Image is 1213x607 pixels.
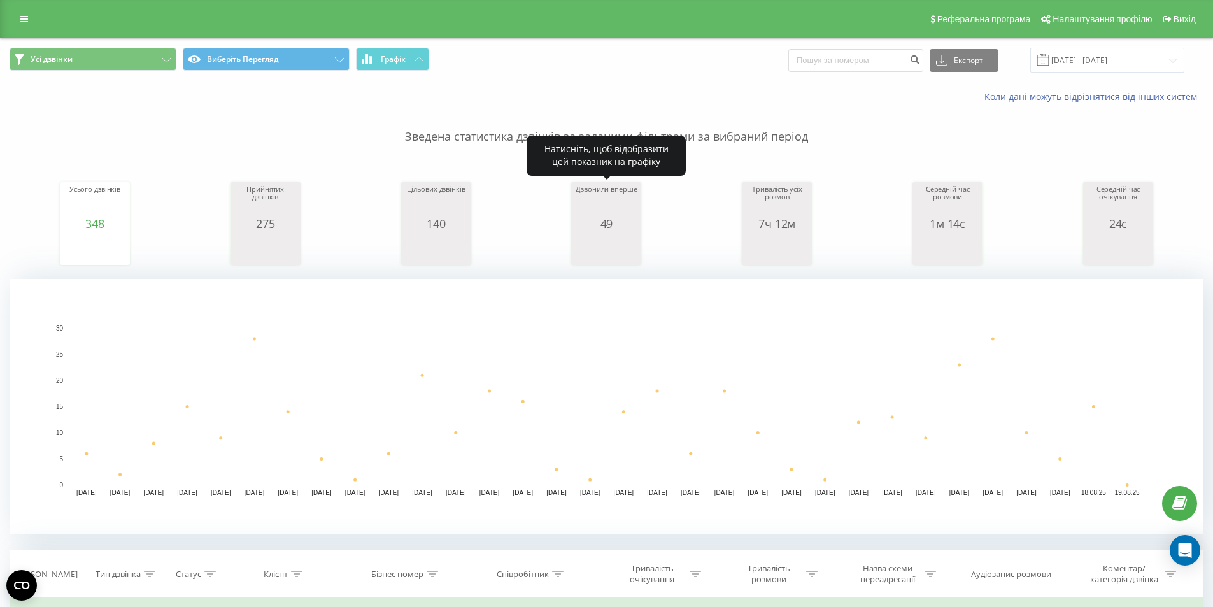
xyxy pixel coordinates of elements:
text: [DATE] [546,489,567,496]
font: Усі дзвінки [31,54,73,64]
font: [PERSON_NAME] [13,568,78,580]
font: Коли дані можуть відрізнятися від інших систем [984,90,1197,103]
font: Цільових дзвінків [407,184,465,194]
text: [DATE] [412,489,432,496]
a: Коли дані можуть відрізнятися від інших систем [984,90,1203,103]
text: [DATE] [849,489,869,496]
text: [DATE] [949,489,970,496]
font: Статус [176,568,201,580]
font: Співробітник [497,568,549,580]
font: Прийнятих дзвінків [246,184,284,201]
text: [DATE] [614,489,634,496]
svg: A chart. [234,230,297,268]
text: [DATE] [379,489,399,496]
font: Налаштування профілю [1053,14,1152,24]
font: Натисніть, щоб відобразити цей показник на графіку [544,143,669,168]
font: Усього дзвінків [69,184,120,194]
text: [DATE] [714,489,735,496]
font: Назва схеми переадресації [860,562,915,585]
text: [DATE] [748,489,768,496]
text: [DATE] [916,489,936,496]
text: [DATE] [245,489,265,496]
font: Дзвонили вперше [576,184,637,194]
svg: A chart. [916,230,979,268]
button: Open CMP widget [6,570,37,601]
font: 1м 14с [930,216,965,231]
font: Вихід [1174,14,1196,24]
text: [DATE] [781,489,802,496]
svg: A chart. [574,230,638,268]
font: Аудіозапис розмови [971,568,1051,580]
font: Клієнт [264,568,288,580]
svg: A chart. [404,230,468,268]
text: [DATE] [1016,489,1037,496]
text: 20 [56,377,64,384]
button: Виберіть Перегляд [183,48,350,71]
font: Середній час розмови [926,184,970,201]
text: 0 [59,482,63,489]
button: Графік [356,48,429,71]
font: Середній час очікування [1096,184,1140,201]
text: [DATE] [580,489,600,496]
font: Тривалість розмови [748,562,790,585]
font: Тривалість очікування [630,562,674,585]
text: [DATE] [110,489,131,496]
text: 5 [59,455,63,462]
font: Реферальна програма [937,14,1031,24]
text: [DATE] [446,489,466,496]
text: [DATE] [311,489,332,496]
font: 49 [600,216,613,231]
font: Зведена статистика дзвінків за заданими фільтрами за вибраний період [405,129,808,144]
svg: A chart. [10,279,1203,534]
font: Тип дзвінка [96,568,141,580]
button: Експорт [930,49,998,72]
font: 275 [256,216,274,231]
text: [DATE] [815,489,835,496]
font: 140 [427,216,445,231]
button: Усі дзвінки [10,48,176,71]
text: [DATE] [882,489,902,496]
font: Коментар/категорія дзвінка [1090,562,1158,585]
font: Виберіть Перегляд [207,54,278,64]
text: [DATE] [278,489,298,496]
text: [DATE] [211,489,231,496]
text: [DATE] [513,489,533,496]
text: [DATE] [345,489,365,496]
text: [DATE] [647,489,667,496]
text: [DATE] [177,489,197,496]
font: Графік [381,54,406,64]
font: Тривалість усіх розмов [752,184,802,201]
text: 15 [56,403,64,410]
font: 7ч 12м [758,216,795,231]
text: 25 [56,351,64,358]
svg: A chart. [745,230,809,268]
text: 10 [56,429,64,436]
text: [DATE] [144,489,164,496]
font: Експорт [954,55,983,66]
svg: A chart. [63,230,127,268]
text: [DATE] [1050,489,1070,496]
text: 19.08.25 [1115,489,1140,496]
svg: A chart. [1086,230,1150,268]
input: Пошук за номером [788,49,923,72]
font: Бізнес номер [371,568,423,580]
text: [DATE] [76,489,97,496]
font: 24с [1109,216,1127,231]
text: [DATE] [479,489,500,496]
text: 18.08.25 [1081,489,1106,496]
text: 30 [56,325,64,332]
text: [DATE] [681,489,701,496]
div: Open Intercom Messenger [1170,535,1200,566]
font: 348 [85,216,104,231]
text: [DATE] [983,489,1004,496]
